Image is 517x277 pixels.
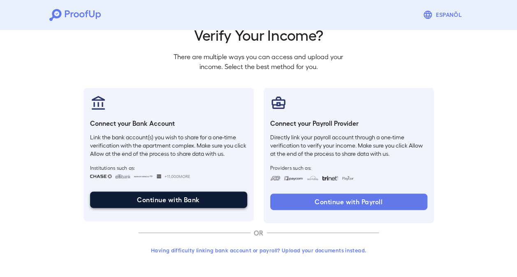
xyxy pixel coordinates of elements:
[157,174,161,178] img: wellsfargo.svg
[134,174,153,178] img: bankOfAmerica.svg
[270,194,427,210] button: Continue with Payroll
[167,52,350,72] p: There are multiple ways you can access and upload your income. Select the best method for you.
[284,176,304,180] img: paycom.svg
[90,192,247,208] button: Continue with Bank
[139,243,379,258] button: Having difficulty linking bank account or payroll? Upload your documents instead.
[307,176,319,180] img: workday.svg
[270,176,281,180] img: adp.svg
[270,118,427,128] h6: Connect your Payroll Provider
[90,164,247,171] span: Institutions such as:
[270,133,427,158] p: Directly link your payroll account through a one-time verification to verify your income. Make su...
[270,164,427,171] span: Providers such as:
[115,174,131,178] img: citibank.svg
[341,176,354,180] img: paycon.svg
[90,95,107,111] img: bankAccount.svg
[270,95,287,111] img: payrollProvider.svg
[165,173,190,180] span: +11,000 More
[322,176,338,180] img: trinet.svg
[250,228,267,238] p: OR
[90,133,247,158] p: Link the bank account(s) you wish to share for a one-time verification with the apartment complex...
[420,7,468,23] button: Espanõl
[90,118,247,128] h6: Connect your Bank Account
[90,174,112,178] img: chase.svg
